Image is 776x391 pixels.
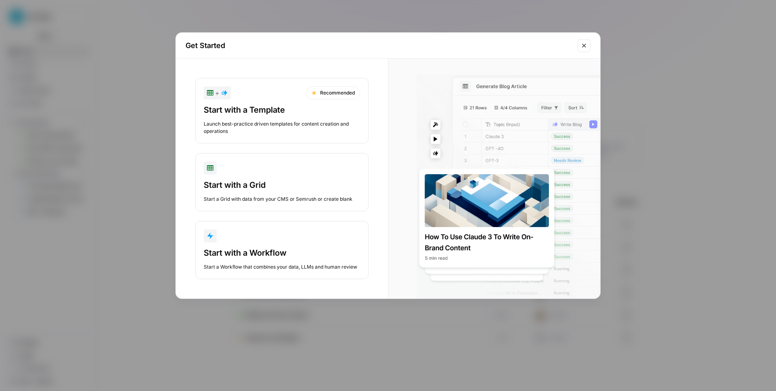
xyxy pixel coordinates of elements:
div: Launch best-practice driven templates for content creation and operations [204,120,360,135]
div: + [207,88,228,98]
button: Start with a GridStart a Grid with data from your CMS or Semrush or create blank [195,153,369,211]
div: Recommended [306,86,360,99]
button: +RecommendedStart with a TemplateLaunch best-practice driven templates for content creation and o... [195,78,369,143]
button: Close modal [578,39,590,52]
div: Start with a Template [204,104,360,116]
div: Start with a Grid [204,179,360,191]
h2: Get Started [186,40,573,51]
div: Start a Grid with data from your CMS or Semrush or create blank [204,195,360,203]
button: Start with a WorkflowStart a Workflow that combines your data, LLMs and human review [195,221,369,279]
div: Start a Workflow that combines your data, LLMs and human review [204,263,360,271]
div: Start with a Workflow [204,247,360,259]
